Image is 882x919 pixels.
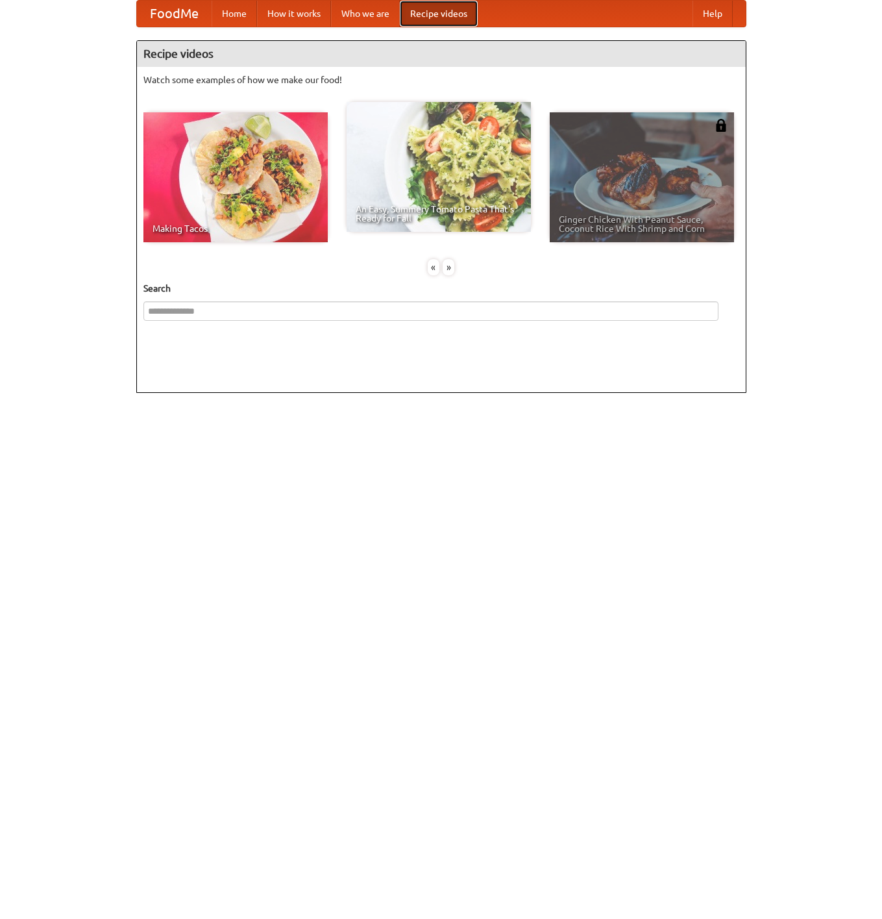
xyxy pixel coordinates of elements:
span: Making Tacos [153,224,319,233]
a: FoodMe [137,1,212,27]
h4: Recipe videos [137,41,746,67]
div: » [443,259,454,275]
div: « [428,259,439,275]
a: Help [692,1,733,27]
a: How it works [257,1,331,27]
h5: Search [143,282,739,295]
a: Recipe videos [400,1,478,27]
a: An Easy, Summery Tomato Pasta That's Ready for Fall [347,102,531,232]
img: 483408.png [715,119,728,132]
a: Home [212,1,257,27]
p: Watch some examples of how we make our food! [143,73,739,86]
span: An Easy, Summery Tomato Pasta That's Ready for Fall [356,205,522,223]
a: Making Tacos [143,112,328,242]
a: Who we are [331,1,400,27]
